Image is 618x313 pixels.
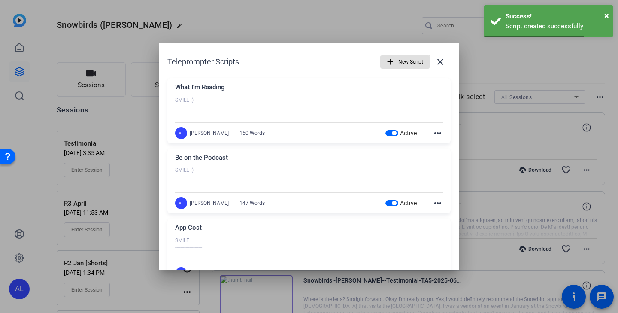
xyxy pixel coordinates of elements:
div: [PERSON_NAME] [190,200,229,207]
div: Be on the Podcast [175,153,443,167]
div: 147 Words [239,200,265,207]
div: Success! [506,12,606,21]
div: [PERSON_NAME] [190,270,229,277]
mat-icon: more_horiz [433,128,443,138]
span: × [604,10,609,21]
div: 150 Words [239,130,265,137]
div: 131 Words [239,270,265,277]
div: What I'm Reading [175,82,443,97]
mat-icon: more_horiz [433,198,443,208]
h1: Teleprompter Scripts [167,57,239,67]
div: Script created successfully [506,21,606,31]
span: Active [400,130,417,137]
mat-icon: more_horiz [433,268,443,279]
button: Close [604,9,609,22]
mat-icon: close [435,57,445,67]
div: MR [175,267,187,280]
div: [PERSON_NAME] [190,130,229,137]
span: Active [400,200,417,207]
div: App Cost [175,223,443,237]
div: AL [175,197,187,209]
div: AL [175,127,187,139]
span: Inactive [395,270,417,277]
span: New Script [398,54,423,70]
mat-icon: add [385,57,395,67]
button: New Script [380,55,430,69]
